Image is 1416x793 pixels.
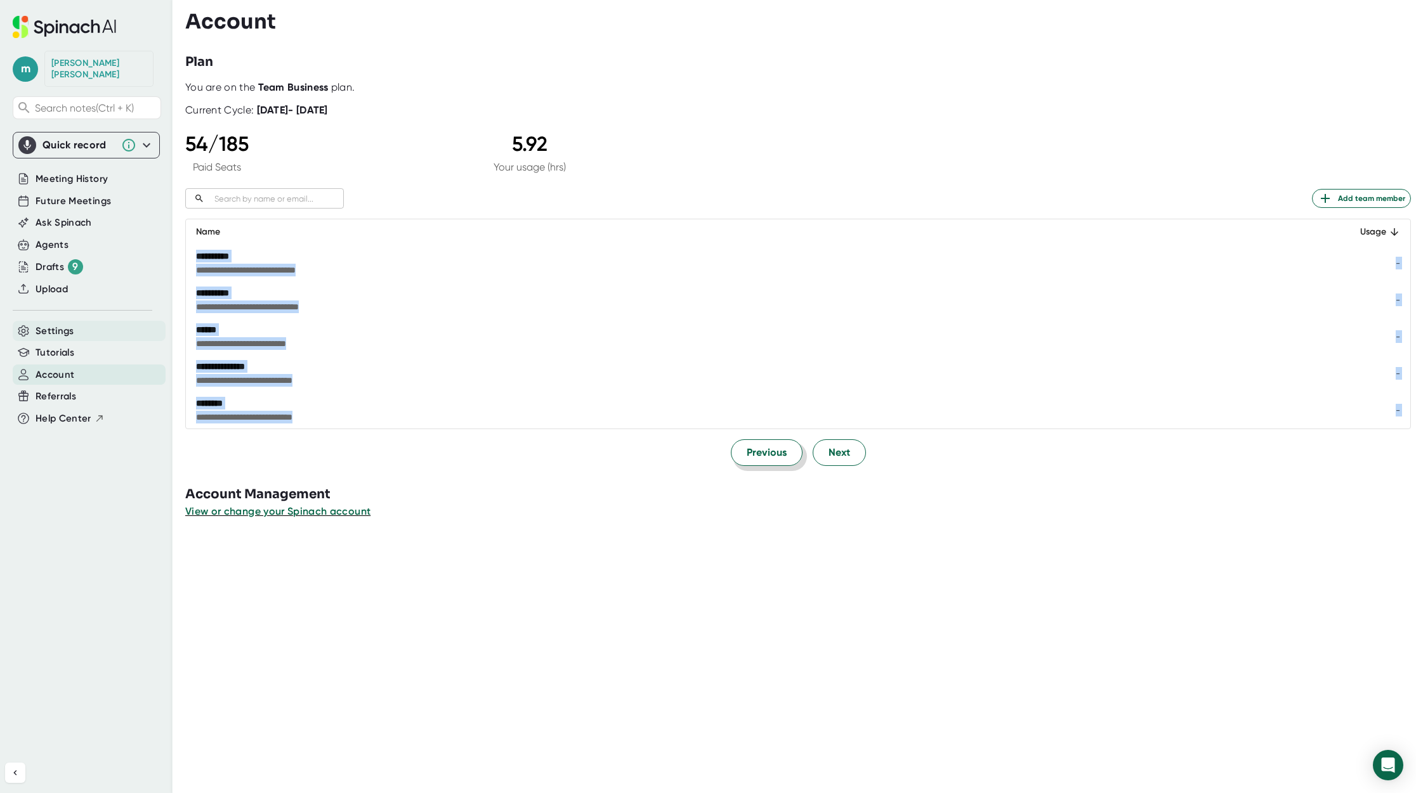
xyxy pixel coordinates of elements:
[36,259,83,274] button: Drafts 9
[747,445,787,460] span: Previous
[36,259,83,274] div: Drafts
[43,139,115,152] div: Quick record
[36,411,91,426] span: Help Center
[36,238,69,252] button: Agents
[185,504,370,519] button: View or change your Spinach account
[35,102,157,114] span: Search notes (Ctrl + K)
[494,161,566,173] div: Your usage (hrs)
[1373,750,1403,780] div: Open Intercom Messenger
[1333,245,1410,281] td: -
[36,324,74,338] button: Settings
[51,58,147,80] div: Myriam Martin
[1333,355,1410,392] td: -
[36,368,74,382] button: Account
[18,132,154,158] div: Quick record
[5,763,25,783] button: Collapse sidebar
[1343,224,1400,240] div: Usage
[36,172,108,186] button: Meeting History
[68,259,83,274] div: 9
[13,56,38,82] span: m
[731,439,803,466] button: Previous
[36,411,105,426] button: Help Center
[1333,392,1410,429] td: -
[36,282,68,297] button: Upload
[813,439,866,466] button: Next
[185,505,370,517] span: View or change your Spinach account
[36,216,92,230] button: Ask Spinach
[185,485,1416,504] h3: Account Management
[1333,318,1410,355] td: -
[196,224,1323,240] div: Name
[185,132,249,156] div: 54 / 185
[36,194,111,209] button: Future Meetings
[36,345,74,360] button: Tutorials
[1312,189,1411,208] button: Add team member
[185,10,276,34] h3: Account
[185,104,328,117] div: Current Cycle:
[1333,281,1410,318] td: -
[36,389,76,404] button: Referrals
[258,81,329,93] b: Team Business
[185,81,1411,94] div: You are on the plan.
[257,104,328,116] b: [DATE] - [DATE]
[185,53,213,72] h3: Plan
[185,161,249,173] div: Paid Seats
[209,191,344,206] input: Search by name or email...
[1318,191,1405,206] span: Add team member
[494,132,566,156] div: 5.92
[829,445,850,460] span: Next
